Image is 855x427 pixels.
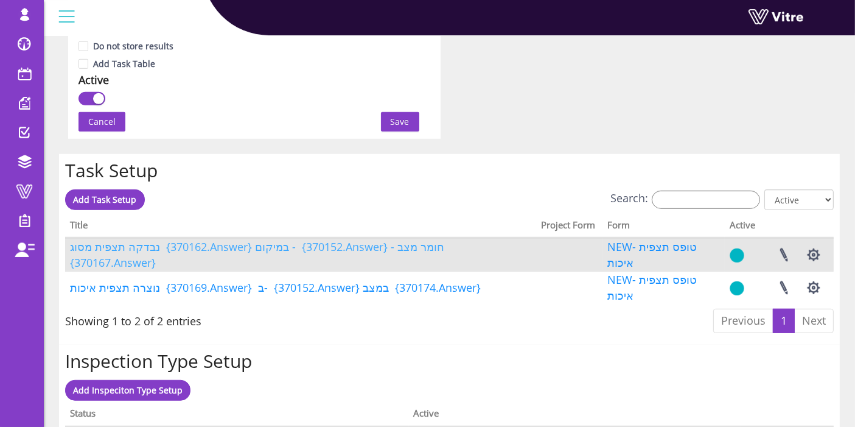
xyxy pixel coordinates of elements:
[73,384,183,396] span: Add Inspeciton Type Setup
[65,351,834,371] h2: Inspection Type Setup
[773,309,795,333] a: 1
[70,280,481,295] a: נוצרה תצפית איכות {370169.Answer} ב- {370152.Answer} במצב {370174.Answer}
[79,112,125,132] button: Cancel
[65,189,145,210] a: Add Task Setup
[65,160,834,180] h2: Task Setup
[607,272,697,303] a: NEW- טופס תצפית איכות
[730,248,744,263] img: yes
[65,404,409,427] th: Status
[730,281,744,296] img: yes
[65,216,536,239] th: Title
[610,189,760,208] label: Search:
[65,380,190,401] a: Add Inspeciton Type Setup
[65,308,201,330] div: Showing 1 to 2 of 2 entries
[79,71,109,88] div: Active
[391,115,410,129] span: Save
[88,115,116,129] span: Cancel
[536,216,602,239] th: Project Form
[88,40,178,52] span: Do not store results
[607,239,697,270] a: NEW- טופס תצפית איכות
[409,404,742,427] th: Active
[725,216,761,239] th: Active
[602,216,725,239] th: Form
[652,191,760,209] input: Search:
[88,58,160,69] span: Add Task Table
[381,112,419,132] button: Save
[70,239,447,270] a: נבדקה תצפית מסוג {370162.Answer} במיקום - {370152.Answer} - חומר מצב {370167.Answer}
[74,194,137,205] span: Add Task Setup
